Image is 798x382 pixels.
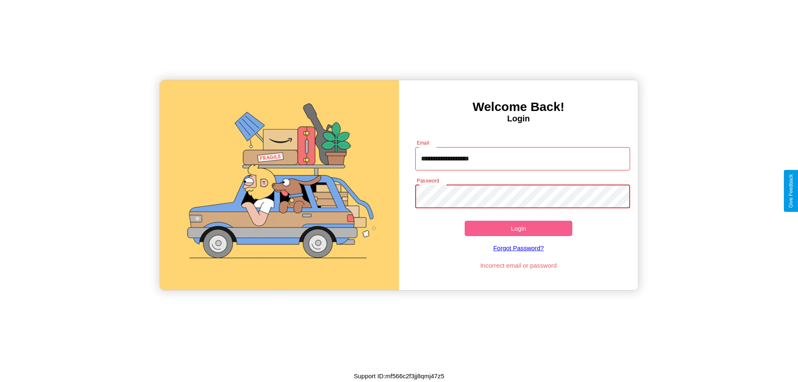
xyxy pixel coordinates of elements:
[417,177,439,184] label: Password
[465,221,572,236] button: Login
[411,236,626,260] a: Forgot Password?
[354,370,444,382] p: Support ID: mf566c2f3jj8qmj47z5
[399,100,638,114] h3: Welcome Back!
[788,174,794,208] div: Give Feedback
[160,80,399,290] img: gif
[417,139,430,146] label: Email
[411,260,626,271] p: Incorrect email or password
[399,114,638,123] h4: Login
